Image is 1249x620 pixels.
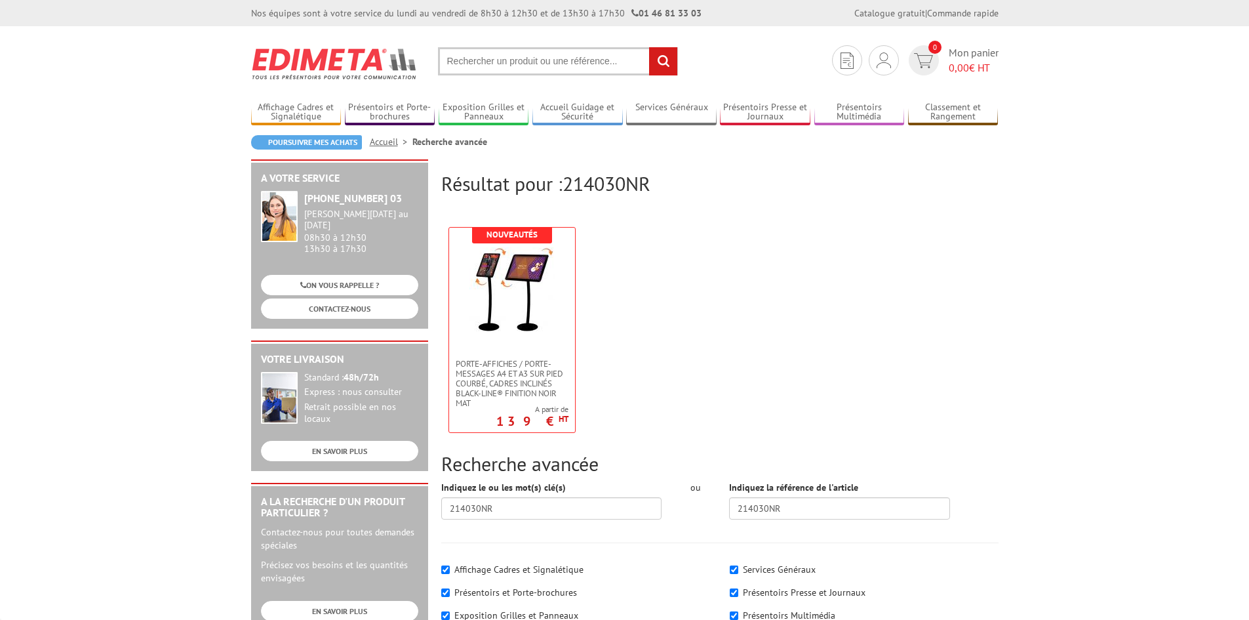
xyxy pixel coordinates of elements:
input: Exposition Grilles et Panneaux [441,611,450,620]
img: Porte-affiches / Porte-messages A4 et A3 sur pied courbé, cadres inclinés Black-Line® finition no... [469,247,555,333]
a: EN SAVOIR PLUS [261,441,418,461]
input: Affichage Cadres et Signalétique [441,566,450,574]
span: € HT [949,60,999,75]
div: ou [681,481,709,494]
img: devis rapide [914,53,933,68]
div: Standard : [304,372,418,384]
a: Exposition Grilles et Panneaux [439,102,529,123]
a: Services Généraux [626,102,717,123]
a: Affichage Cadres et Signalétique [251,102,342,123]
label: Présentoirs Presse et Journaux [743,587,865,598]
a: Poursuivre mes achats [251,135,362,150]
span: Porte-affiches / Porte-messages A4 et A3 sur pied courbé, cadres inclinés Black-Line® finition no... [456,359,568,408]
strong: 01 46 81 33 03 [631,7,702,19]
img: devis rapide [841,52,854,69]
strong: [PHONE_NUMBER] 03 [304,192,402,205]
input: Rechercher un produit ou une référence... [438,47,678,75]
label: Indiquez le ou les mot(s) clé(s) [441,481,566,494]
div: 08h30 à 12h30 13h30 à 17h30 [304,209,418,254]
sup: HT [559,413,568,424]
h2: A la recherche d'un produit particulier ? [261,496,418,519]
input: Présentoirs Multimédia [730,611,738,620]
a: ON VOUS RAPPELLE ? [261,275,418,295]
input: rechercher [649,47,677,75]
h2: Votre livraison [261,354,418,365]
p: Précisez vos besoins et les quantités envisagées [261,558,418,585]
span: Mon panier [949,45,999,75]
h2: A votre service [261,173,418,184]
a: Classement et Rangement [908,102,999,123]
input: Présentoirs et Porte-brochures [441,589,450,597]
a: Présentoirs et Porte-brochures [345,102,435,123]
a: Accueil [370,136,412,148]
label: Services Généraux [743,564,816,575]
div: Nos équipes sont à votre service du lundi au vendredi de 8h30 à 12h30 et de 13h30 à 17h30 [251,7,702,20]
img: widget-livraison.jpg [261,372,298,424]
span: 214030NR [563,171,650,196]
p: 139 € [496,417,568,425]
b: Nouveautés [486,229,538,240]
li: Recherche avancée [412,135,487,148]
strong: 48h/72h [344,371,379,383]
a: Commande rapide [927,7,999,19]
a: Présentoirs Presse et Journaux [720,102,810,123]
h2: Résultat pour : [441,173,999,194]
div: Retrait possible en nos locaux [304,402,418,425]
img: widget-service.jpg [261,191,298,242]
span: 0 [928,41,942,54]
img: devis rapide [877,52,891,68]
a: CONTACTEZ-NOUS [261,299,418,319]
input: Services Généraux [730,566,738,574]
a: Porte-affiches / Porte-messages A4 et A3 sur pied courbé, cadres inclinés Black-Line® finition no... [449,359,575,408]
div: [PERSON_NAME][DATE] au [DATE] [304,209,418,231]
label: Indiquez la référence de l'article [729,481,858,494]
div: | [854,7,999,20]
p: Contactez-nous pour toutes demandes spéciales [261,526,418,552]
a: devis rapide 0 Mon panier 0,00€ HT [905,45,999,75]
label: Présentoirs et Porte-brochures [454,587,577,598]
a: Accueil Guidage et Sécurité [532,102,623,123]
a: Présentoirs Multimédia [814,102,905,123]
input: Présentoirs Presse et Journaux [730,589,738,597]
span: A partir de [496,404,568,415]
label: Affichage Cadres et Signalétique [454,564,584,575]
span: 0,00 [949,61,969,74]
img: Edimeta [251,39,418,88]
div: Express : nous consulter [304,386,418,398]
a: Catalogue gratuit [854,7,925,19]
h2: Recherche avancée [441,453,999,474]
